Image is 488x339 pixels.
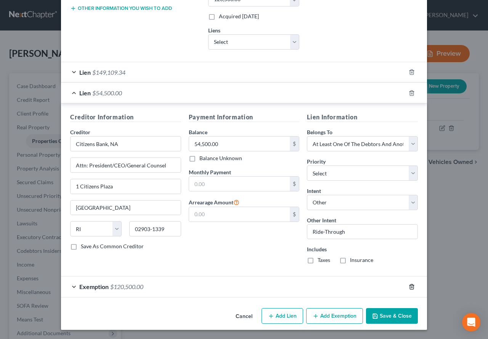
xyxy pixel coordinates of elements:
input: 0.00 [189,137,290,151]
h5: Payment Information [189,112,300,122]
input: Enter city... [71,201,181,215]
span: Creditor [70,129,90,135]
div: Open Intercom Messenger [462,313,480,331]
span: $120,500.00 [110,283,143,290]
button: Other information you wish to add [70,5,172,11]
input: Enter zip... [129,221,181,236]
button: Save & Close [366,308,418,324]
span: Belongs To [307,129,332,135]
span: Lien [79,69,91,76]
input: 0.00 [189,177,290,191]
label: Insurance [350,256,373,264]
input: Specify... [307,224,418,239]
label: Balance [189,128,207,136]
span: Exemption [79,283,109,290]
h5: Creditor Information [70,112,181,122]
button: Add Exemption [306,308,363,324]
button: Add Lien [262,308,303,324]
label: Acquired [DATE] [219,13,259,20]
label: Intent [307,187,321,195]
label: Save As Common Creditor [81,243,144,250]
button: Cancel [230,309,258,324]
label: Other Intent [307,216,336,224]
input: Apt, Suite, etc... [71,179,181,194]
label: Includes [307,245,418,253]
span: $54,500.00 [92,89,122,96]
label: Balance Unknown [199,154,242,162]
div: $ [290,177,299,191]
label: Taxes [318,256,330,264]
span: Lien [79,89,91,96]
label: Liens [208,26,220,34]
label: Monthly Payment [189,168,231,176]
div: $ [290,207,299,222]
div: $ [290,137,299,151]
h5: Lien Information [307,112,418,122]
span: Priority [307,158,326,165]
input: Enter address... [71,158,181,172]
label: Arrearage Amount [189,198,239,207]
input: 0.00 [189,207,290,222]
input: Search creditor by name... [70,136,181,151]
span: $149,109.34 [92,69,125,76]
